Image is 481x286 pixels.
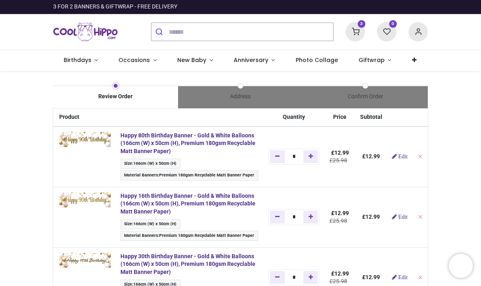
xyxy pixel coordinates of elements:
[270,271,285,284] a: Remove one
[120,159,180,169] span: :
[53,3,177,11] div: 3 FOR 2 BANNERS & GIFTWRAP - FREE DELIVERY
[59,132,111,147] img: y8hEhtoSP5YAAAAASUVORK5CYII=
[334,270,349,277] span: 12.99
[346,28,365,35] a: 3
[417,153,423,160] a: Remove from cart
[359,56,385,64] span: Giftwrap
[151,23,169,41] button: Submit
[348,50,402,71] a: Giftwrap
[120,253,255,275] a: Happy 30th Birthday Banner - Gold & White Balloons (166cm (W) x 50cm (H), Premium 180gsm Recyclab...
[398,214,408,220] span: Edit
[303,271,318,284] a: Add one
[362,153,380,160] b: £
[417,274,423,280] a: Remove from cart
[120,219,180,229] span: :
[333,218,347,224] span: 25.98
[108,50,167,71] a: Occasions
[365,213,380,220] span: 12.99
[365,153,380,160] span: 12.99
[118,56,150,64] span: Occasions
[398,153,408,159] span: Edit
[362,274,380,280] b: £
[124,221,132,226] span: Size
[334,210,349,216] span: 12.99
[133,161,176,166] span: 166cm (W) x 50cm (H)
[159,172,254,178] span: Premium 180gsm Recyclable Matt Banner Paper
[53,21,118,43] a: Logo of Cool Hippo
[449,254,473,278] iframe: Brevo live chat
[333,157,347,164] span: 25.98
[417,213,423,220] a: Remove from cart
[177,56,206,64] span: New Baby
[330,157,347,164] del: £
[392,153,408,159] a: Edit
[259,3,428,11] iframe: Customer reviews powered by Trustpilot
[398,274,408,280] span: Edit
[365,274,380,280] span: 12.99
[331,210,349,216] span: £
[124,233,158,238] span: Material Banners
[330,218,347,224] del: £
[178,93,303,101] div: Address
[124,161,132,166] span: Size
[355,108,387,126] th: Subtotal
[64,56,91,64] span: Birthdays
[53,108,116,126] th: Product
[377,28,396,35] a: 0
[324,108,355,126] th: Price
[358,20,365,28] sup: 3
[303,93,428,101] div: Confirm Order
[389,20,397,28] sup: 0
[120,170,258,180] span: :
[59,253,111,268] img: lsBH8ZT3RCARSAQSgUQgEUgEEoFEIBFIBBKBRCAR+LUi8P8Az75wTMZH21EAAAAASUVORK5CYII=
[270,150,285,163] a: Remove one
[296,56,338,64] span: Photo Collage
[159,233,254,238] span: Premium 180gsm Recyclable Matt Banner Paper
[133,221,176,226] span: 166cm (W) x 50cm (H)
[330,278,347,284] del: £
[333,278,347,284] span: 25.98
[234,56,268,64] span: Anniversary
[303,211,318,224] a: Add one
[167,50,224,71] a: New Baby
[392,274,408,280] a: Edit
[59,192,111,207] img: z9MAccmu4ArbQAAAABJRU5ErkJggg==
[331,270,349,277] span: £
[270,211,285,224] a: Remove one
[124,172,158,178] span: Material Banners
[53,93,178,101] div: Review Order
[392,214,408,220] a: Edit
[53,50,108,71] a: Birthdays
[223,50,285,71] a: Anniversary
[120,193,255,215] a: Happy 16th Birthday Banner - Gold & White Balloons (166cm (W) x 50cm (H), Premium 180gsm Recyclab...
[362,213,380,220] b: £
[283,114,305,120] span: Quantity
[120,231,258,241] span: :
[120,132,255,154] a: Happy 80th Birthday Banner - Gold & White Balloons (166cm (W) x 50cm (H), Premium 180gsm Recyclab...
[331,149,349,156] span: £
[303,150,318,163] a: Add one
[334,149,349,156] span: 12.99
[53,21,118,43] img: Cool Hippo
